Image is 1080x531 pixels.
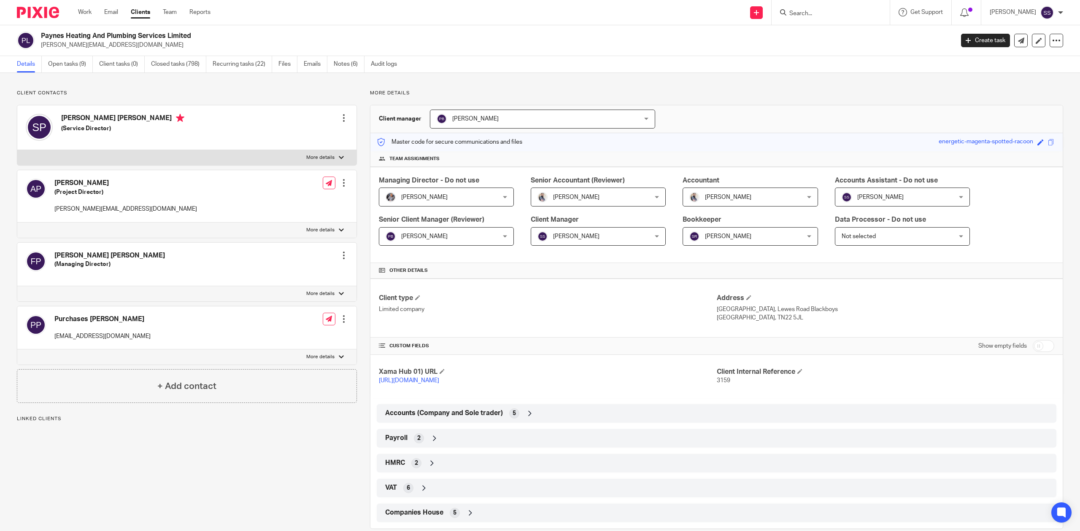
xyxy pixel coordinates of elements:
[537,192,548,202] img: Pixie%2002.jpg
[705,233,751,239] span: [PERSON_NAME]
[978,342,1027,350] label: Show empty fields
[961,34,1010,47] a: Create task
[17,32,35,49] img: svg%3E
[717,305,1054,314] p: [GEOGRAPHIC_DATA], Lewes Road Blackboys
[401,233,448,239] span: [PERSON_NAME]
[379,305,716,314] p: Limited company
[304,56,327,72] a: Emails
[385,434,408,442] span: Payroll
[104,8,118,16] a: Email
[689,192,699,202] img: Pixie%2002.jpg
[54,332,151,341] p: [EMAIL_ADDRESS][DOMAIN_NAME]
[842,192,852,202] img: svg%3E
[683,177,719,184] span: Accountant
[213,56,272,72] a: Recurring tasks (22)
[54,260,165,268] h5: (Managing Director)
[379,216,484,223] span: Senior Client Manager (Reviewer)
[41,32,767,40] h2: Paynes Heating And Plumbing Services Limited
[385,459,405,467] span: HMRC
[26,114,53,141] img: svg%3E
[306,354,335,360] p: More details
[437,114,447,124] img: svg%3E
[17,90,357,97] p: Client contacts
[54,179,197,188] h4: [PERSON_NAME]
[379,294,716,303] h4: Client type
[705,194,751,200] span: [PERSON_NAME]
[26,179,46,199] img: svg%3E
[379,177,479,184] span: Managing Director - Do not use
[788,10,864,18] input: Search
[842,233,876,239] span: Not selected
[157,380,216,393] h4: + Add contact
[151,56,206,72] a: Closed tasks (798)
[717,378,730,383] span: 3159
[415,459,418,467] span: 2
[835,216,926,223] span: Data Processor - Do not use
[857,194,904,200] span: [PERSON_NAME]
[1040,6,1054,19] img: svg%3E
[386,192,396,202] img: -%20%20-%20studio@ingrained.co.uk%20for%20%20-20220223%20at%20101413%20-%201W1A2026.jpg
[531,216,579,223] span: Client Manager
[717,314,1054,322] p: [GEOGRAPHIC_DATA], TN22 5JL
[835,177,938,184] span: Accounts Assistant - Do not use
[26,315,46,335] img: svg%3E
[54,315,151,324] h4: Purchases [PERSON_NAME]
[553,233,599,239] span: [PERSON_NAME]
[990,8,1036,16] p: [PERSON_NAME]
[99,56,145,72] a: Client tasks (0)
[334,56,364,72] a: Notes (6)
[377,138,522,146] p: Master code for secure communications and files
[386,231,396,241] img: svg%3E
[689,231,699,241] img: svg%3E
[939,137,1033,147] div: energetic-magenta-spotted-racoon
[385,409,503,418] span: Accounts (Company and Sole trader)
[683,216,721,223] span: Bookkeeper
[163,8,177,16] a: Team
[189,8,211,16] a: Reports
[306,154,335,161] p: More details
[54,251,165,260] h4: [PERSON_NAME] [PERSON_NAME]
[78,8,92,16] a: Work
[61,114,184,124] h4: [PERSON_NAME] [PERSON_NAME]
[371,56,403,72] a: Audit logs
[389,156,440,162] span: Team assignments
[385,483,397,492] span: VAT
[389,267,428,274] span: Other details
[553,194,599,200] span: [PERSON_NAME]
[717,294,1054,303] h4: Address
[370,90,1063,97] p: More details
[379,367,716,376] h4: Xama Hub 01) URL
[306,227,335,233] p: More details
[61,124,184,133] h5: (Service Director)
[537,231,548,241] img: svg%3E
[54,188,197,196] h5: (Project Director)
[41,41,948,49] p: [PERSON_NAME][EMAIL_ADDRESS][DOMAIN_NAME]
[379,115,421,123] h3: Client manager
[531,177,625,184] span: Senior Accountant (Reviewer)
[513,409,516,418] span: 5
[17,416,357,422] p: Linked clients
[379,343,716,349] h4: CUSTOM FIELDS
[17,7,59,18] img: Pixie
[407,484,410,492] span: 6
[48,56,93,72] a: Open tasks (9)
[17,56,42,72] a: Details
[306,290,335,297] p: More details
[385,508,443,517] span: Companies House
[131,8,150,16] a: Clients
[54,205,197,213] p: [PERSON_NAME][EMAIL_ADDRESS][DOMAIN_NAME]
[401,194,448,200] span: [PERSON_NAME]
[379,378,439,383] a: [URL][DOMAIN_NAME]
[278,56,297,72] a: Files
[26,251,46,271] img: svg%3E
[717,367,1054,376] h4: Client Internal Reference
[176,114,184,122] i: Primary
[453,509,456,517] span: 5
[452,116,499,122] span: [PERSON_NAME]
[417,434,421,442] span: 2
[910,9,943,15] span: Get Support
